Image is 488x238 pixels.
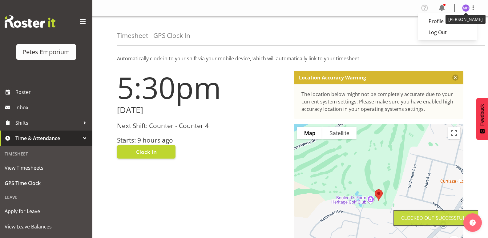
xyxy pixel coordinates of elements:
button: Clock In [117,145,175,159]
a: Log Out [418,27,477,38]
h3: Starts: 9 hours ago [117,137,287,144]
h4: Timesheet - GPS Clock In [117,32,190,39]
h3: Next Shift: Counter - Counter 4 [117,122,287,129]
button: Toggle fullscreen view [448,127,460,139]
button: Show street map [297,127,322,139]
p: Location Accuracy Warning [299,75,366,81]
span: Inbox [15,103,89,112]
img: mackenzie-halford4471.jpg [462,4,470,12]
span: Shifts [15,118,80,127]
div: Leave [2,191,91,204]
span: Time & Attendance [15,134,80,143]
img: help-xxl-2.png [470,220,476,226]
span: View Timesheets [5,163,88,172]
a: Profile [418,16,477,27]
button: Feedback - Show survey [476,98,488,140]
span: Clock In [136,148,157,156]
div: The location below might not be completely accurate due to your current system settings. Please m... [301,91,456,113]
a: View Leave Balances [2,219,91,234]
button: Show satellite imagery [322,127,357,139]
span: Roster [15,87,89,97]
button: Close message [452,75,458,81]
div: Timesheet [2,147,91,160]
h2: [DATE] [117,105,287,115]
h1: 5:30pm [117,71,287,104]
span: Feedback [479,104,485,126]
a: Apply for Leave [2,204,91,219]
a: GPS Time Clock [2,175,91,191]
div: Clocked out Successfully [401,214,470,222]
a: View Timesheets [2,160,91,175]
img: Rosterit website logo [5,15,55,28]
div: Petes Emporium [22,47,70,57]
span: View Leave Balances [5,222,88,231]
span: Apply for Leave [5,207,88,216]
span: GPS Time Clock [5,179,88,188]
p: Automatically clock-in to your shift via your mobile device, which will automatically link to you... [117,55,463,62]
